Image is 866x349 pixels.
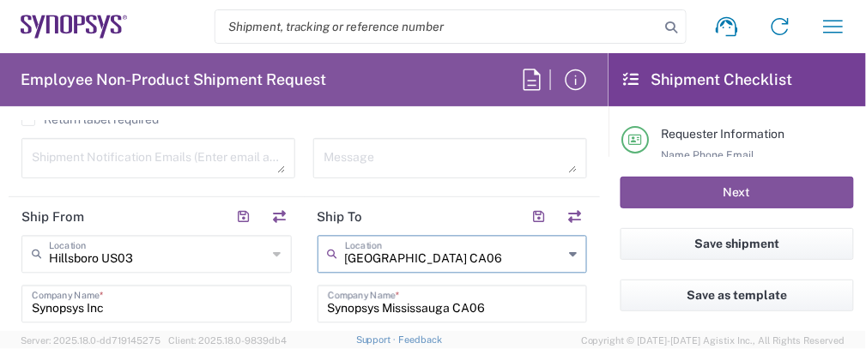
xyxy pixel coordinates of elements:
[693,148,726,161] span: Phone,
[621,177,854,208] button: Next
[21,335,160,346] span: Server: 2025.18.0-dd719145275
[661,148,693,161] span: Name,
[318,208,363,226] h2: Ship To
[356,334,399,345] a: Support
[21,69,326,90] h2: Employee Non-Product Shipment Request
[661,127,784,141] span: Requester Information
[398,334,442,345] a: Feedback
[21,208,84,226] h2: Ship From
[581,333,845,348] span: Copyright © [DATE]-[DATE] Agistix Inc., All Rights Reserved
[215,10,660,43] input: Shipment, tracking or reference number
[621,280,854,311] button: Save as template
[726,148,754,161] span: Email
[168,335,287,346] span: Client: 2025.18.0-9839db4
[621,228,854,260] button: Save shipment
[624,69,793,90] h2: Shipment Checklist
